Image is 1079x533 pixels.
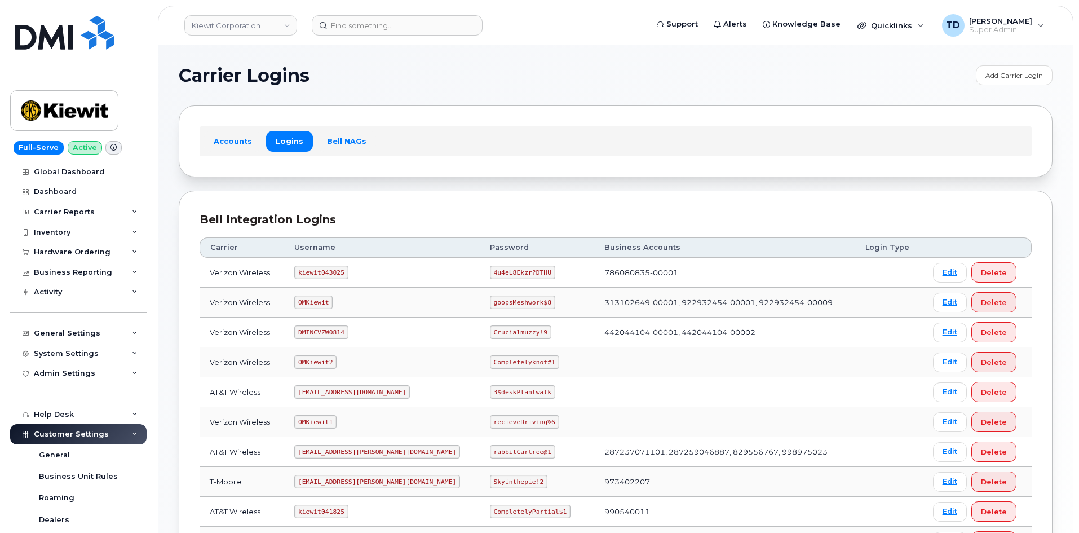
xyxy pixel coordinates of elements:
td: Verizon Wireless [200,288,284,318]
a: Accounts [204,131,262,151]
code: 3$deskPlantwalk [490,385,555,399]
code: 4u4eL8Ekzr?DTHU [490,266,555,279]
span: Carrier Logins [179,67,309,84]
td: 990540011 [594,497,855,527]
button: Delete [971,472,1016,492]
code: OMKiewit [294,296,333,309]
th: Password [480,237,594,258]
a: Edit [933,412,967,432]
th: Username [284,237,480,258]
iframe: Messenger Launcher [1030,484,1071,525]
code: DMINCVZW0814 [294,325,348,339]
code: kiewit043025 [294,266,348,279]
span: Delete [981,417,1007,428]
button: Delete [971,292,1016,312]
span: Delete [981,357,1007,368]
a: Edit [933,353,967,372]
a: Logins [266,131,313,151]
a: Edit [933,293,967,312]
button: Delete [971,412,1016,432]
button: Delete [971,352,1016,372]
button: Delete [971,262,1016,283]
th: Business Accounts [594,237,855,258]
td: Verizon Wireless [200,318,284,347]
a: Add Carrier Login [976,65,1053,85]
code: [EMAIL_ADDRESS][PERSON_NAME][DOMAIN_NAME] [294,475,460,488]
button: Delete [971,442,1016,462]
code: goopsMeshwork$8 [490,296,555,309]
code: OMKiewit2 [294,355,337,369]
code: CompletelyPartial$1 [490,505,571,518]
code: OMKiewit1 [294,415,337,429]
code: rabbitCartree@1 [490,445,555,459]
span: Delete [981,327,1007,338]
td: 973402207 [594,467,855,497]
span: Delete [981,387,1007,398]
code: Completelyknot#1 [490,355,559,369]
th: Carrier [200,237,284,258]
td: 786080835-00001 [594,258,855,288]
a: Edit [933,502,967,522]
span: Delete [981,267,1007,278]
code: [EMAIL_ADDRESS][DOMAIN_NAME] [294,385,410,399]
div: Bell Integration Logins [200,212,1032,228]
code: [EMAIL_ADDRESS][PERSON_NAME][DOMAIN_NAME] [294,445,460,459]
span: Delete [981,447,1007,457]
td: Verizon Wireless [200,258,284,288]
td: 313102649-00001, 922932454-00001, 922932454-00009 [594,288,855,318]
a: Edit [933,442,967,462]
a: Edit [933,472,967,492]
code: Skyinthepie!2 [490,475,547,488]
td: 287237071101, 287259046887, 829556767, 998975023 [594,437,855,467]
span: Delete [981,297,1007,308]
a: Edit [933,382,967,402]
td: 442044104-00001, 442044104-00002 [594,318,855,347]
a: Edit [933,323,967,342]
span: Delete [981,506,1007,517]
td: Verizon Wireless [200,407,284,437]
span: Delete [981,477,1007,487]
code: recieveDriving%6 [490,415,559,429]
a: Bell NAGs [317,131,376,151]
td: AT&T Wireless [200,377,284,407]
td: Verizon Wireless [200,347,284,377]
code: kiewit041825 [294,505,348,518]
a: Edit [933,263,967,283]
td: T-Mobile [200,467,284,497]
button: Delete [971,322,1016,342]
td: AT&T Wireless [200,437,284,467]
code: Crucialmuzzy!9 [490,325,551,339]
button: Delete [971,382,1016,402]
button: Delete [971,501,1016,522]
td: AT&T Wireless [200,497,284,527]
th: Login Type [855,237,923,258]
